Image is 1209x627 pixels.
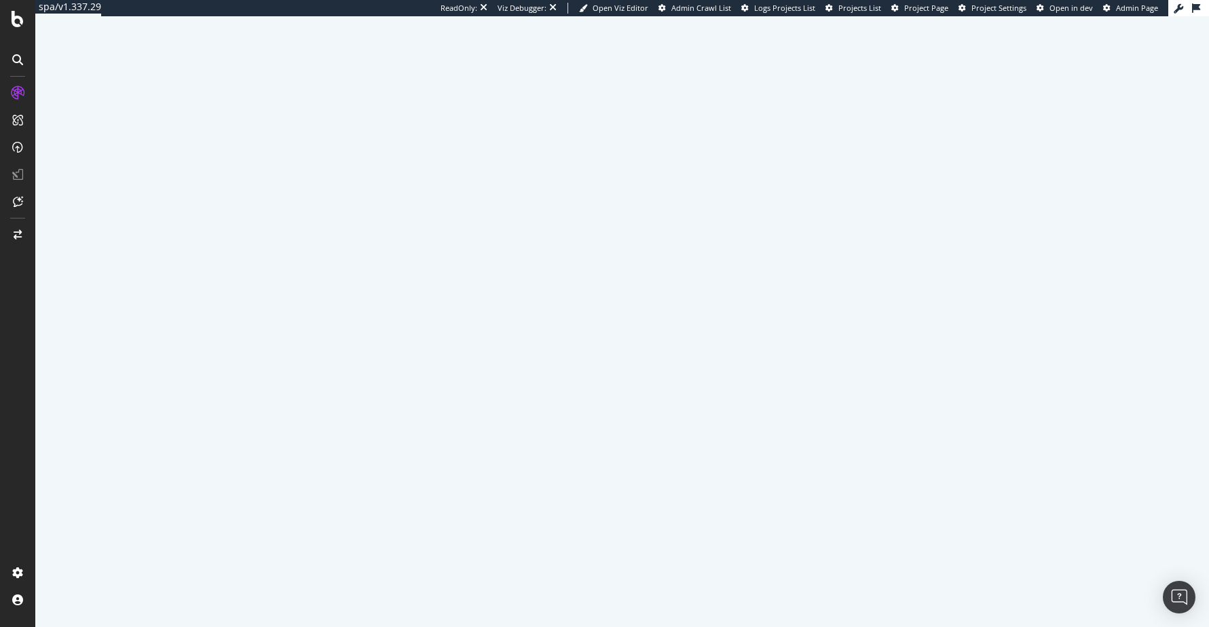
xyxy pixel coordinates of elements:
[1037,3,1093,14] a: Open in dev
[441,3,477,14] div: ReadOnly:
[891,3,948,14] a: Project Page
[574,286,671,335] div: animation
[658,3,731,14] a: Admin Crawl List
[959,3,1026,14] a: Project Settings
[579,3,648,14] a: Open Viz Editor
[825,3,881,14] a: Projects List
[671,3,731,13] span: Admin Crawl List
[904,3,948,13] span: Project Page
[1049,3,1093,13] span: Open in dev
[754,3,815,13] span: Logs Projects List
[498,3,546,14] div: Viz Debugger:
[1163,581,1195,613] div: Open Intercom Messenger
[741,3,815,14] a: Logs Projects List
[1103,3,1158,14] a: Admin Page
[838,3,881,13] span: Projects List
[971,3,1026,13] span: Project Settings
[1116,3,1158,13] span: Admin Page
[593,3,648,13] span: Open Viz Editor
